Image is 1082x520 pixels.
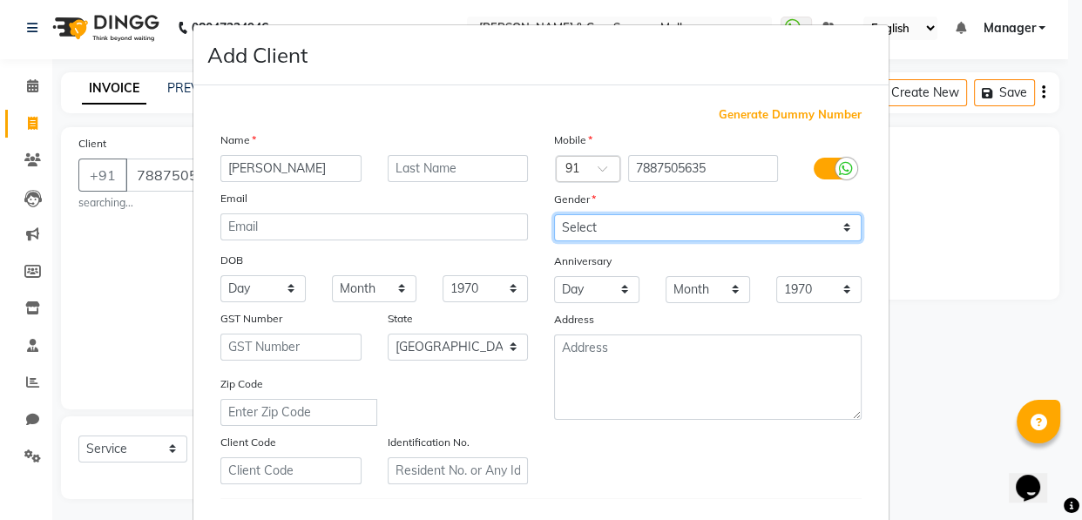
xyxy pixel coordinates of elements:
input: Mobile [628,155,779,182]
label: Anniversary [554,253,612,269]
input: Email [220,213,528,240]
label: Mobile [554,132,592,148]
label: Email [220,191,247,206]
label: DOB [220,253,243,268]
label: GST Number [220,311,282,327]
iframe: chat widget [1009,450,1065,503]
input: Resident No. or Any Id [388,457,529,484]
label: Client Code [220,435,276,450]
label: State [388,311,413,327]
input: Enter Zip Code [220,399,377,426]
input: First Name [220,155,362,182]
label: Address [554,312,594,328]
label: Zip Code [220,376,263,392]
span: Generate Dummy Number [719,106,862,124]
h4: Add Client [207,39,308,71]
input: GST Number [220,334,362,361]
input: Client Code [220,457,362,484]
label: Name [220,132,256,148]
input: Last Name [388,155,529,182]
label: Identification No. [388,435,470,450]
label: Gender [554,192,596,207]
